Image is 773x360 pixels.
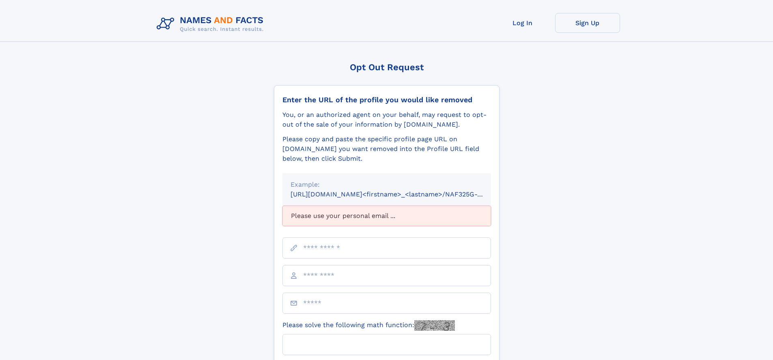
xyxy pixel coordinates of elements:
div: Please use your personal email ... [282,206,491,226]
div: Enter the URL of the profile you would like removed [282,95,491,104]
a: Log In [490,13,555,33]
label: Please solve the following math function: [282,320,455,331]
img: Logo Names and Facts [153,13,270,35]
div: Please copy and paste the specific profile page URL on [DOMAIN_NAME] you want removed into the Pr... [282,134,491,164]
a: Sign Up [555,13,620,33]
div: You, or an authorized agent on your behalf, may request to opt-out of the sale of your informatio... [282,110,491,129]
small: [URL][DOMAIN_NAME]<firstname>_<lastname>/NAF325G-xxxxxxxx [291,190,506,198]
div: Example: [291,180,483,190]
div: Opt Out Request [274,62,500,72]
